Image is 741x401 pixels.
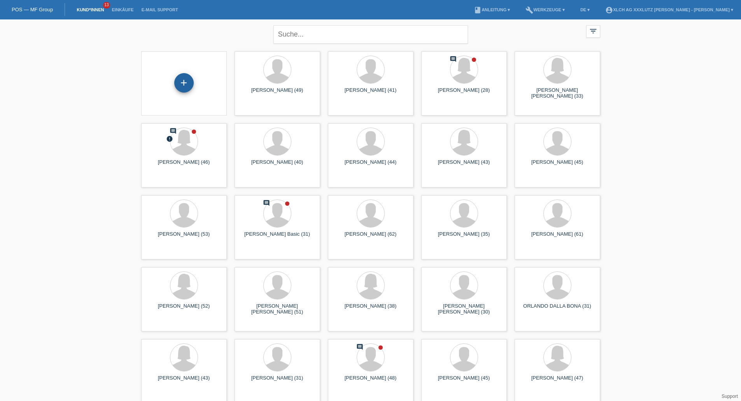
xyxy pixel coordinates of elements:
i: comment [170,128,177,135]
a: E-Mail Support [138,7,182,12]
div: [PERSON_NAME] [PERSON_NAME] (30) [427,303,501,315]
a: buildWerkzeuge ▾ [522,7,569,12]
div: [PERSON_NAME] (41) [334,87,407,100]
div: [PERSON_NAME] (61) [521,231,594,243]
div: [PERSON_NAME] (62) [334,231,407,243]
a: DE ▾ [576,7,594,12]
a: Einkäufe [108,7,137,12]
div: Neuer Kommentar [263,200,270,208]
div: [PERSON_NAME] (48) [334,375,407,387]
div: [PERSON_NAME] (47) [521,375,594,387]
div: [PERSON_NAME] (45) [427,375,501,387]
div: [PERSON_NAME] (43) [147,375,221,387]
i: filter_list [589,27,597,35]
a: bookAnleitung ▾ [470,7,514,12]
div: Neuer Kommentar [450,56,457,64]
div: [PERSON_NAME] (31) [241,375,314,387]
div: [PERSON_NAME] (35) [427,231,501,243]
div: [PERSON_NAME] (44) [334,159,407,172]
div: Neuer Kommentar [170,128,177,136]
i: comment [356,343,363,350]
div: [PERSON_NAME] (45) [521,159,594,172]
span: 13 [103,2,110,9]
a: account_circleXLCH AG XXXLutz [PERSON_NAME] - [PERSON_NAME] ▾ [601,7,737,12]
div: [PERSON_NAME] (38) [334,303,407,315]
i: book [474,6,482,14]
div: [PERSON_NAME] (43) [427,159,501,172]
div: [PERSON_NAME] (46) [147,159,221,172]
i: error [166,135,173,142]
a: Support [722,394,738,399]
div: Neuer Kommentar [356,343,363,352]
i: build [526,6,533,14]
div: [PERSON_NAME] (49) [241,87,314,100]
div: ORLANDO DALLA BONA (31) [521,303,594,315]
div: [PERSON_NAME] [PERSON_NAME] (51) [241,303,314,315]
div: [PERSON_NAME] (53) [147,231,221,243]
div: Kund*in hinzufügen [175,76,193,89]
i: comment [450,56,457,63]
input: Suche... [273,25,468,44]
div: [PERSON_NAME] [PERSON_NAME] (33) [521,87,594,100]
div: [PERSON_NAME] (40) [241,159,314,172]
i: comment [263,200,270,207]
div: [PERSON_NAME] Basic (31) [241,231,314,243]
div: Zurückgewiesen [166,135,173,144]
a: POS — MF Group [12,7,53,12]
div: [PERSON_NAME] (52) [147,303,221,315]
a: Kund*innen [73,7,108,12]
div: [PERSON_NAME] (28) [427,87,501,100]
i: account_circle [605,6,613,14]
